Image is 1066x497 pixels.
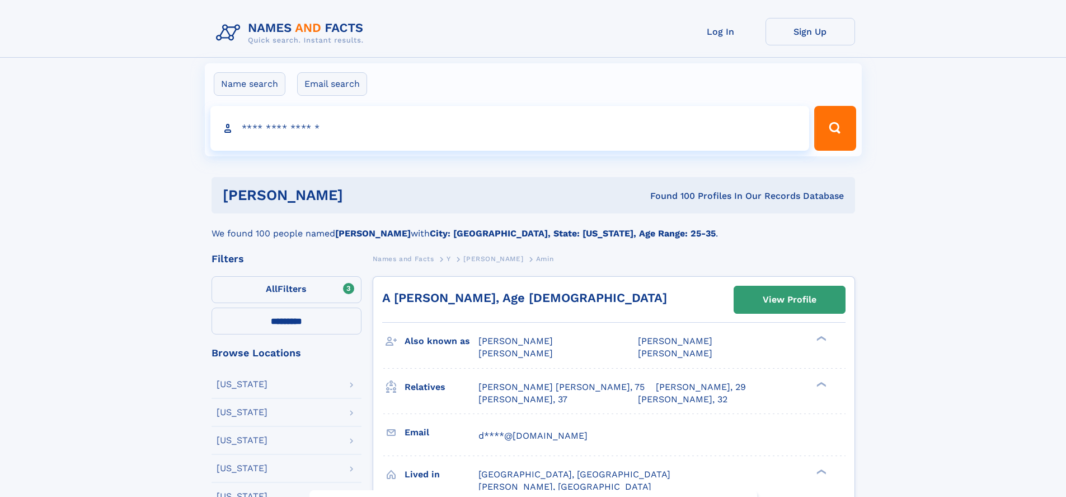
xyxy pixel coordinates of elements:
[335,228,411,239] b: [PERSON_NAME]
[223,188,497,202] h1: [PERSON_NAME]
[447,252,451,266] a: Y
[656,381,746,393] a: [PERSON_NAME], 29
[814,380,827,388] div: ❯
[212,18,373,48] img: Logo Names and Facts
[536,255,553,263] span: Amin
[676,18,766,45] a: Log In
[638,336,712,346] span: [PERSON_NAME]
[463,255,523,263] span: [PERSON_NAME]
[734,286,845,313] a: View Profile
[212,213,855,240] div: We found 100 people named with .
[405,465,478,484] h3: Lived in
[478,381,645,393] a: [PERSON_NAME] [PERSON_NAME], 75
[212,348,361,358] div: Browse Locations
[405,423,478,442] h3: Email
[212,276,361,303] label: Filters
[405,332,478,351] h3: Also known as
[214,72,285,96] label: Name search
[210,106,810,151] input: search input
[814,106,856,151] button: Search Button
[463,252,523,266] a: [PERSON_NAME]
[638,393,727,406] a: [PERSON_NAME], 32
[217,436,267,445] div: [US_STATE]
[478,481,651,492] span: [PERSON_NAME], [GEOGRAPHIC_DATA]
[382,291,667,305] a: A [PERSON_NAME], Age [DEMOGRAPHIC_DATA]
[814,468,827,475] div: ❯
[373,252,434,266] a: Names and Facts
[478,336,553,346] span: [PERSON_NAME]
[496,190,844,202] div: Found 100 Profiles In Our Records Database
[638,348,712,359] span: [PERSON_NAME]
[405,378,478,397] h3: Relatives
[814,335,827,342] div: ❯
[266,284,278,294] span: All
[478,469,670,480] span: [GEOGRAPHIC_DATA], [GEOGRAPHIC_DATA]
[478,348,553,359] span: [PERSON_NAME]
[763,287,816,313] div: View Profile
[766,18,855,45] a: Sign Up
[217,464,267,473] div: [US_STATE]
[217,380,267,389] div: [US_STATE]
[297,72,367,96] label: Email search
[447,255,451,263] span: Y
[478,393,567,406] a: [PERSON_NAME], 37
[217,408,267,417] div: [US_STATE]
[430,228,716,239] b: City: [GEOGRAPHIC_DATA], State: [US_STATE], Age Range: 25-35
[212,254,361,264] div: Filters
